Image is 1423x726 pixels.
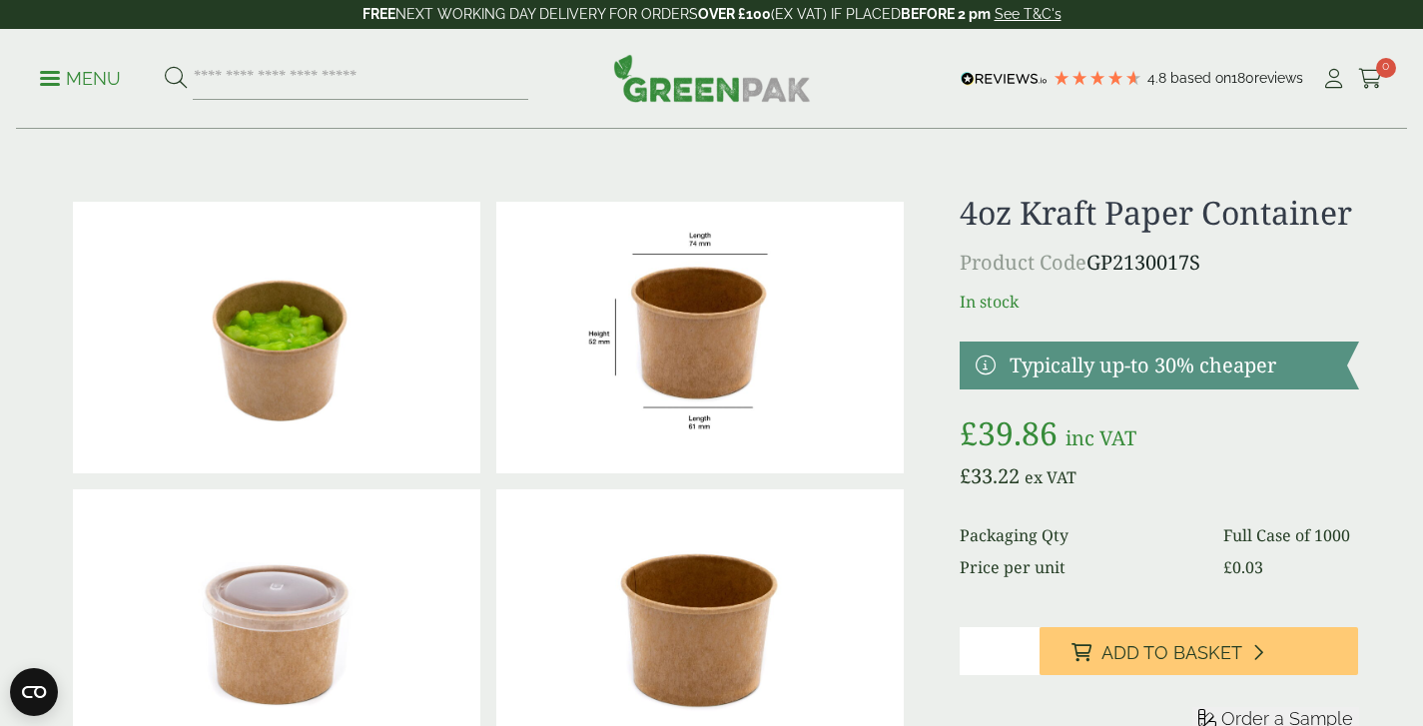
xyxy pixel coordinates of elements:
[496,202,904,473] img: Kraft_container4oz
[1223,556,1263,578] bdi: 0.03
[961,72,1048,86] img: REVIEWS.io
[1147,70,1170,86] span: 4.8
[1101,642,1242,664] span: Add to Basket
[1358,64,1383,94] a: 0
[960,462,971,489] span: £
[960,194,1358,232] h1: 4oz Kraft Paper Container
[1376,58,1396,78] span: 0
[960,249,1086,276] span: Product Code
[73,202,480,473] img: Kraft 4oz With Peas
[1254,70,1303,86] span: reviews
[960,555,1199,579] dt: Price per unit
[1170,70,1231,86] span: Based on
[960,248,1358,278] p: GP2130017S
[1223,523,1359,547] dd: Full Case of 1000
[10,668,58,716] button: Open CMP widget
[1231,70,1254,86] span: 180
[1358,69,1383,89] i: Cart
[40,67,121,87] a: Menu
[960,290,1358,314] p: In stock
[613,54,811,102] img: GreenPak Supplies
[901,6,991,22] strong: BEFORE 2 pm
[1066,424,1136,451] span: inc VAT
[698,6,771,22] strong: OVER £100
[960,462,1020,489] bdi: 33.22
[362,6,395,22] strong: FREE
[1040,627,1358,675] button: Add to Basket
[995,6,1062,22] a: See T&C's
[960,411,1058,454] bdi: 39.86
[1053,69,1142,87] div: 4.78 Stars
[960,523,1199,547] dt: Packaging Qty
[1321,69,1346,89] i: My Account
[1223,556,1232,578] span: £
[1025,466,1076,488] span: ex VAT
[960,411,978,454] span: £
[40,67,121,91] p: Menu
